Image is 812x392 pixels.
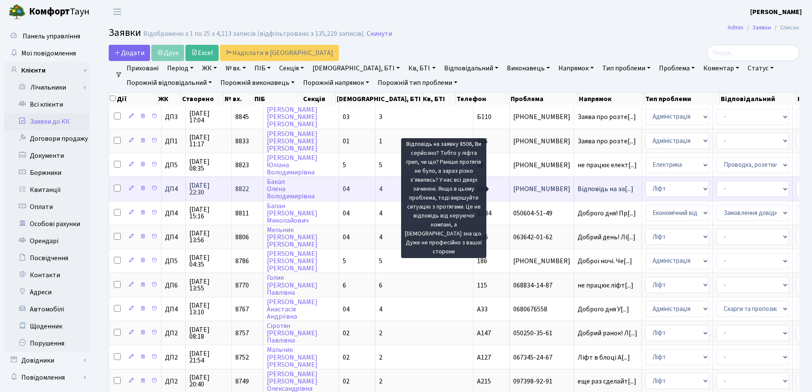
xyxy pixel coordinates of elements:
[379,112,382,122] span: 3
[164,61,197,75] a: Період
[4,28,90,45] a: Панель управління
[477,136,488,146] span: А56
[750,7,802,17] a: [PERSON_NAME]
[715,19,812,37] nav: breadcrumb
[165,282,182,289] span: ДП6
[343,353,350,362] span: 02
[503,61,553,75] a: Виконавець
[379,353,382,362] span: 2
[4,318,90,335] a: Щоденник
[165,306,182,313] span: ДП4
[114,48,144,58] span: Додати
[510,93,578,105] th: Проблема
[343,256,346,266] span: 5
[513,210,570,217] span: 050604-51-49
[165,162,182,168] span: ДП5
[477,377,491,386] span: А215
[4,198,90,215] a: Оплати
[367,30,392,38] a: Скинути
[405,61,439,75] a: Кв, БТІ
[267,249,318,273] a: [PERSON_NAME][PERSON_NAME][PERSON_NAME]
[4,284,90,301] a: Адреси
[513,162,570,168] span: [PHONE_NUMBER]
[441,61,502,75] a: Відповідальний
[224,93,254,105] th: № вх.
[165,258,182,264] span: ДП5
[165,354,182,361] span: ДП2
[109,25,141,40] span: Заявки
[555,61,597,75] a: Напрямок
[189,206,228,220] span: [DATE] 15:16
[752,23,771,32] a: Заявки
[707,45,799,61] input: Пошук...
[578,281,633,290] span: не працює ліфт[...]
[578,232,636,242] span: Добрий день! Лі[...]
[343,281,346,290] span: 6
[267,201,318,225] a: Балан[PERSON_NAME]Миколайович
[4,113,90,130] a: Заявки до КК
[343,112,350,122] span: 03
[235,305,249,314] span: 8767
[4,215,90,232] a: Особові рахунки
[4,130,90,147] a: Договори продажу
[165,186,182,192] span: ДП4
[9,3,26,20] img: logo.png
[513,186,570,192] span: [PHONE_NUMBER]
[235,256,249,266] span: 8786
[189,374,228,388] span: [DATE] 20:40
[578,256,632,266] span: Доброї ночі. Че[...]
[578,353,630,362] span: Ліфт в блоці А[...]
[379,136,382,146] span: 1
[343,160,346,170] span: 5
[300,75,373,90] a: Порожній напрямок
[254,93,302,105] th: ПІБ
[267,346,318,369] a: Мальчик[PERSON_NAME][PERSON_NAME]
[578,305,629,314] span: Доброго дня У[...]
[379,377,382,386] span: 2
[401,138,486,258] div: Відповідь на заявку 8506, Ви серйозно? Тобто у ліфта грип, чи що? Раніше протягів не було, а зара...
[578,184,633,194] span: Відповідь на за[...]
[513,258,570,264] span: [PHONE_NUMBER]
[578,112,636,122] span: Заява про розте[...]
[189,350,228,364] span: [DATE] 21:54
[4,369,90,386] a: Повідомлення
[578,160,637,170] span: не працює елект[...]
[189,254,228,268] span: [DATE] 04:35
[109,93,157,105] th: Дії
[379,256,382,266] span: 5
[165,113,182,120] span: ДП3
[235,232,249,242] span: 8806
[235,112,249,122] span: 8845
[456,93,510,105] th: Телефон
[29,5,70,18] b: Комфорт
[157,93,181,105] th: ЖК
[235,160,249,170] span: 8823
[4,164,90,181] a: Боржники
[235,377,249,386] span: 8749
[4,352,90,369] a: Довідники
[477,256,487,266] span: 186
[143,30,365,38] div: Відображено з 1 по 25 з 4,113 записів (відфільтровано з 135,229 записів).
[267,177,315,201] a: БакалОленаВолодимирівна
[343,184,350,194] span: 04
[165,210,182,217] span: ДП4
[235,184,249,194] span: 8822
[267,129,318,153] a: [PERSON_NAME][PERSON_NAME][PERSON_NAME]
[189,278,228,292] span: [DATE] 13:55
[343,232,350,242] span: 04
[4,62,90,79] a: Клієнти
[4,335,90,352] a: Порушення
[578,93,644,105] th: Напрямок
[379,305,382,314] span: 4
[267,321,318,345] a: Сіротян[PERSON_NAME]Павлівна
[4,96,90,113] a: Всі клієнти
[276,61,307,75] a: Секція
[477,281,487,290] span: 115
[578,209,636,218] span: Доброго дня! Пр[...]
[235,353,249,362] span: 8752
[477,305,488,314] span: А33
[189,158,228,172] span: [DATE] 08:35
[379,209,382,218] span: 4
[4,147,90,164] a: Документи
